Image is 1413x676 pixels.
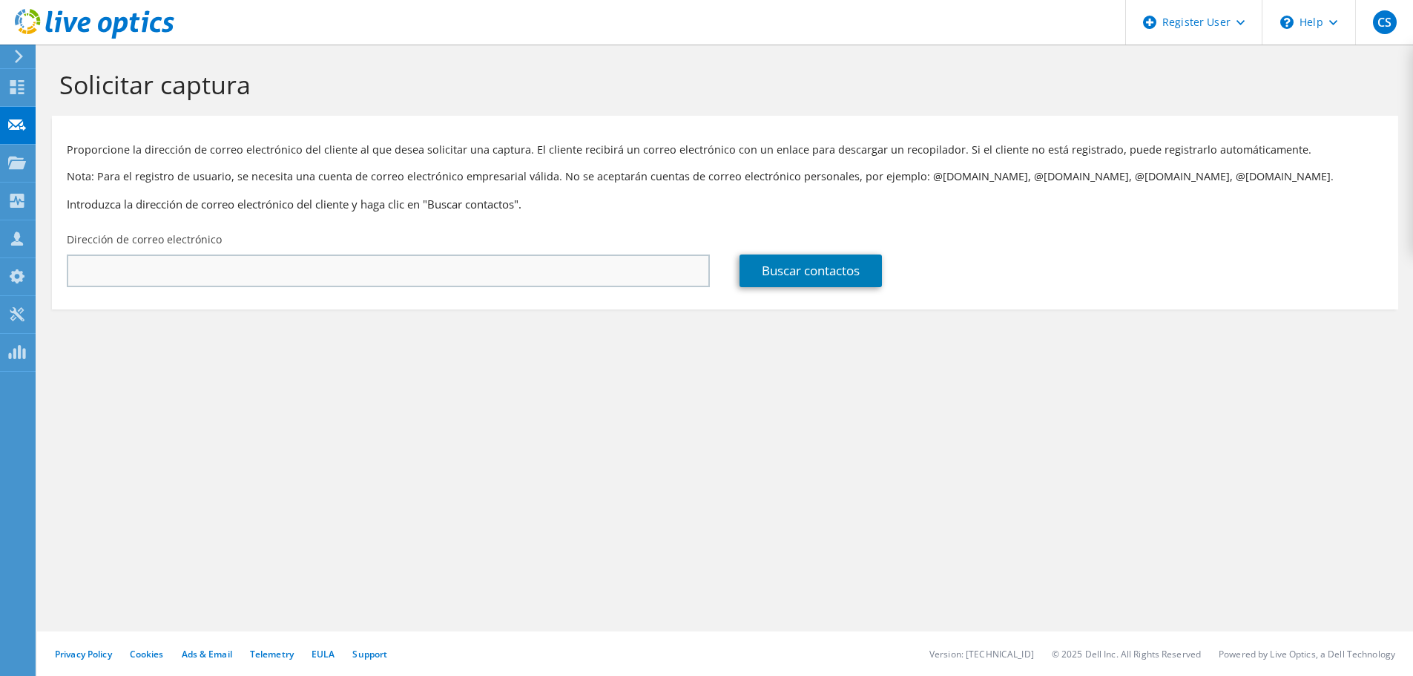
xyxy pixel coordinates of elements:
a: Privacy Policy [55,648,112,660]
a: Cookies [130,648,164,660]
a: Support [352,648,387,660]
p: Proporcione la dirección de correo electrónico del cliente al que desea solicitar una captura. El... [67,142,1383,158]
p: Nota: Para el registro de usuario, se necesita una cuenta de correo electrónico empresarial válid... [67,168,1383,185]
label: Dirección de correo electrónico [67,232,222,247]
li: Powered by Live Optics, a Dell Technology [1219,648,1395,660]
h1: Solicitar captura [59,69,1383,100]
li: © 2025 Dell Inc. All Rights Reserved [1052,648,1201,660]
span: CS [1373,10,1397,34]
h3: Introduzca la dirección de correo electrónico del cliente y haga clic en "Buscar contactos". [67,196,1383,212]
svg: \n [1280,16,1294,29]
a: Telemetry [250,648,294,660]
li: Version: [TECHNICAL_ID] [929,648,1034,660]
a: Ads & Email [182,648,232,660]
a: Buscar contactos [740,255,882,287]
a: EULA [312,648,335,660]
